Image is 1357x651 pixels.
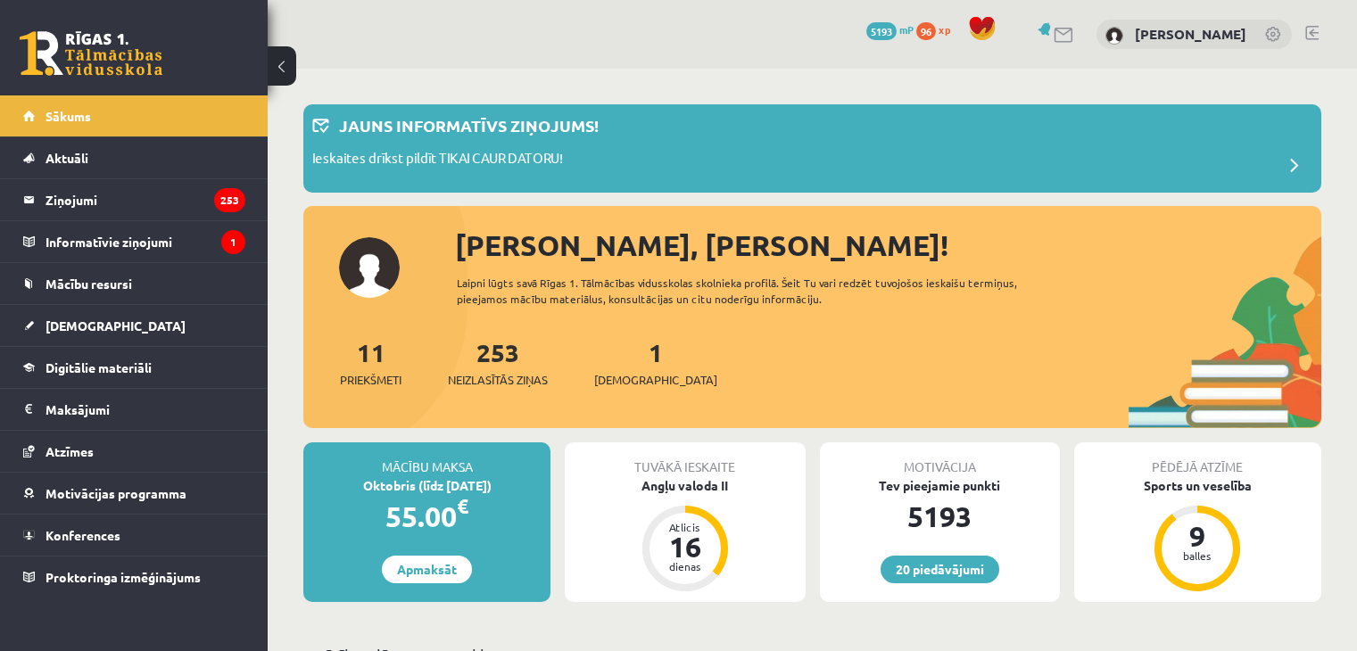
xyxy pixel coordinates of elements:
[20,31,162,76] a: Rīgas 1. Tālmācības vidusskola
[46,150,88,166] span: Aktuāli
[23,556,245,597] a: Proktoringa izmēģinājums
[448,371,548,389] span: Neizlasītās ziņas
[1105,27,1123,45] img: Daniels Birziņš
[457,275,1068,307] div: Laipni lūgts savā Rīgas 1. Tālmācības vidusskolas skolnieka profilā. Šeit Tu vari redzēt tuvojošo...
[565,476,805,594] a: Angļu valoda II Atlicis 16 dienas
[1074,476,1321,495] div: Sports un veselība
[899,22,914,37] span: mP
[46,221,245,262] legend: Informatīvie ziņojumi
[23,515,245,556] a: Konferences
[881,556,999,583] a: 20 piedāvājumi
[939,22,950,37] span: xp
[23,389,245,430] a: Maksājumi
[1171,522,1224,550] div: 9
[339,113,599,137] p: Jauns informatīvs ziņojums!
[46,485,186,501] span: Motivācijas programma
[46,527,120,543] span: Konferences
[1074,442,1321,476] div: Pēdējā atzīme
[382,556,472,583] a: Apmaksāt
[594,371,717,389] span: [DEMOGRAPHIC_DATA]
[23,137,245,178] a: Aktuāli
[46,359,152,375] span: Digitālie materiāli
[594,336,717,389] a: 1[DEMOGRAPHIC_DATA]
[820,495,1060,538] div: 5193
[1074,476,1321,594] a: Sports un veselība 9 balles
[658,522,712,532] div: Atlicis
[658,561,712,572] div: dienas
[866,22,897,40] span: 5193
[340,336,401,389] a: 11Priekšmeti
[1171,550,1224,561] div: balles
[455,224,1321,267] div: [PERSON_NAME], [PERSON_NAME]!
[46,276,132,292] span: Mācību resursi
[658,532,712,561] div: 16
[448,336,548,389] a: 253Neizlasītās ziņas
[46,389,245,430] legend: Maksājumi
[916,22,936,40] span: 96
[303,442,550,476] div: Mācību maksa
[221,230,245,254] i: 1
[565,442,805,476] div: Tuvākā ieskaite
[46,569,201,585] span: Proktoringa izmēģinājums
[916,22,959,37] a: 96 xp
[23,179,245,220] a: Ziņojumi253
[23,263,245,304] a: Mācību resursi
[457,493,468,519] span: €
[46,317,186,334] span: [DEMOGRAPHIC_DATA]
[820,476,1060,495] div: Tev pieejamie punkti
[340,371,401,389] span: Priekšmeti
[23,221,245,262] a: Informatīvie ziņojumi1
[820,442,1060,476] div: Motivācija
[303,476,550,495] div: Oktobris (līdz [DATE])
[23,473,245,514] a: Motivācijas programma
[46,179,245,220] legend: Ziņojumi
[23,95,245,136] a: Sākums
[312,113,1312,184] a: Jauns informatīvs ziņojums! Ieskaites drīkst pildīt TIKAI CAUR DATORU!
[46,443,94,459] span: Atzīmes
[23,305,245,346] a: [DEMOGRAPHIC_DATA]
[214,188,245,212] i: 253
[312,148,563,173] p: Ieskaites drīkst pildīt TIKAI CAUR DATORU!
[565,476,805,495] div: Angļu valoda II
[23,431,245,472] a: Atzīmes
[303,495,550,538] div: 55.00
[46,108,91,124] span: Sākums
[866,22,914,37] a: 5193 mP
[1135,25,1246,43] a: [PERSON_NAME]
[23,347,245,388] a: Digitālie materiāli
